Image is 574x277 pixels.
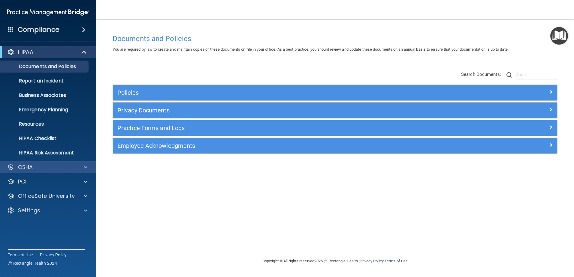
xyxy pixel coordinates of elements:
img: ic-search.3b580494.png [506,72,512,78]
a: Terms of Use [385,259,408,263]
h5: Policies [117,89,442,96]
a: OfficeSafe University [7,192,87,200]
a: Privacy Policy [40,252,67,258]
h4: Documents and Policies [113,35,557,43]
p: Settings [18,207,40,214]
a: PCI [7,178,87,185]
p: HIPAA [18,49,33,56]
div: Copyright © All rights reserved 2025 @ Rectangle Health | | [225,252,445,271]
a: Terms of Use [8,252,33,258]
iframe: Drift Widget Chat Controller [470,234,567,258]
p: Resources [4,121,86,127]
h5: Practice Forms and Logs [117,125,442,131]
input: Search [516,70,557,79]
h5: Employee Acknowledgments [117,142,442,149]
p: PCI [18,178,26,185]
a: Settings [7,207,87,214]
a: Practice Forms and Logs [117,123,553,133]
a: Policies [117,88,553,97]
p: Business Associates [4,92,86,98]
h4: Compliance [18,25,59,34]
a: Privacy Documents [117,106,553,115]
span: Search Documents: [461,72,501,77]
p: OSHA [18,164,33,171]
p: HIPAA Checklist [4,136,86,141]
p: Documents and Policies [4,64,86,70]
span: Ⓒ Rectangle Health 2024 [8,260,57,266]
a: OSHA [7,164,87,171]
a: Privacy Policy [360,259,383,263]
span: You are required by law to create and maintain copies of these documents on file in your office. ... [113,47,509,52]
img: PMB logo [7,6,89,18]
p: OfficeSafe University [18,192,75,200]
p: Report an Incident [4,78,86,84]
p: Emergency Planning [4,107,86,113]
button: Open Resource Center [550,27,568,45]
p: HIPAA Risk Assessment [4,150,86,156]
a: Employee Acknowledgments [117,141,553,150]
h5: Privacy Documents [117,107,442,114]
a: HIPAA [7,49,87,56]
